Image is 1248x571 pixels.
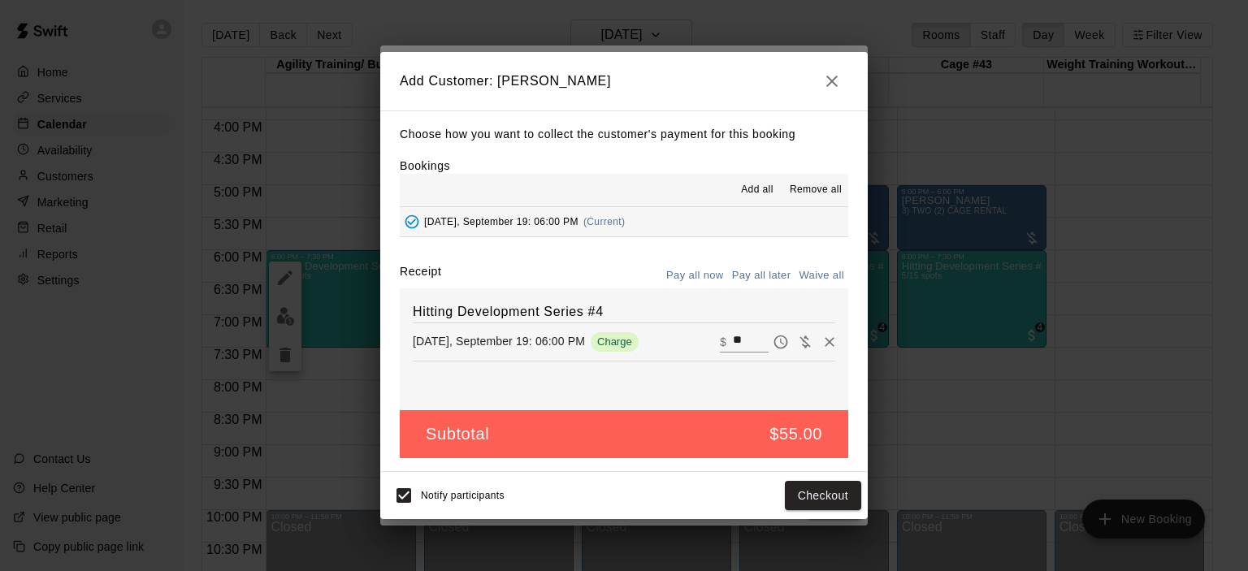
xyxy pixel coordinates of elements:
[795,263,848,288] button: Waive all
[817,330,842,354] button: Remove
[400,210,424,234] button: Added - Collect Payment
[413,333,585,349] p: [DATE], September 19: 06:00 PM
[400,263,441,288] label: Receipt
[793,334,817,348] span: Waive payment
[731,177,783,203] button: Add all
[583,216,626,227] span: (Current)
[728,263,795,288] button: Pay all later
[741,182,773,198] span: Add all
[400,124,848,145] p: Choose how you want to collect the customer's payment for this booking
[426,423,489,445] h5: Subtotal
[790,182,842,198] span: Remove all
[785,481,861,511] button: Checkout
[720,334,726,350] p: $
[769,423,822,445] h5: $55.00
[424,216,578,227] span: [DATE], September 19: 06:00 PM
[769,334,793,348] span: Pay later
[413,301,835,322] h6: Hitting Development Series #4
[400,159,450,172] label: Bookings
[591,335,639,348] span: Charge
[400,207,848,237] button: Added - Collect Payment[DATE], September 19: 06:00 PM(Current)
[421,490,505,501] span: Notify participants
[783,177,848,203] button: Remove all
[380,52,868,110] h2: Add Customer: [PERSON_NAME]
[662,263,728,288] button: Pay all now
